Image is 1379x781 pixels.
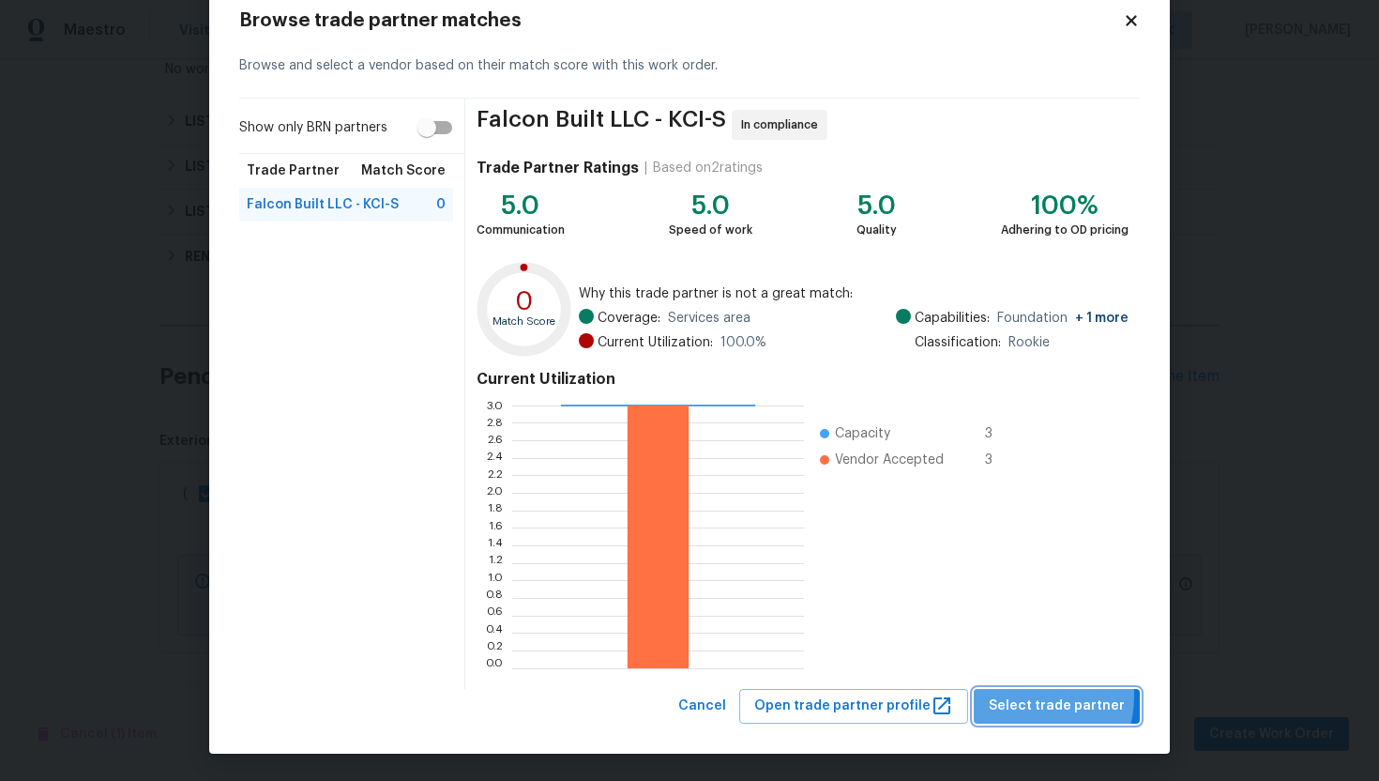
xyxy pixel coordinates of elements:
[488,540,503,551] text: 1.4
[856,221,897,239] div: Quality
[239,118,387,138] span: Show only BRN partners
[915,309,990,328] span: Capabilities:
[247,195,399,214] span: Falcon Built LLC - KCI-S
[997,309,1129,328] span: Foundation
[668,309,750,328] span: Services area
[486,452,503,464] text: 2.4
[678,695,726,718] span: Cancel
[720,333,766,352] span: 100.0 %
[486,400,503,411] text: 3.0
[486,610,503,621] text: 0.6
[598,333,713,352] span: Current Utilization:
[477,159,639,177] h4: Trade Partner Ratings
[835,424,890,443] span: Capacity
[579,284,1129,303] span: Why this trade partner is not a great match:
[436,195,446,214] span: 0
[1001,196,1129,215] div: 100%
[239,34,1140,99] div: Browse and select a vendor based on their match score with this work order.
[669,196,752,215] div: 5.0
[915,333,1001,352] span: Classification:
[974,689,1140,724] button: Select trade partner
[247,161,340,180] span: Trade Partner
[477,221,565,239] div: Communication
[477,196,565,215] div: 5.0
[361,161,446,180] span: Match Score
[754,695,953,718] span: Open trade partner profile
[489,522,503,533] text: 1.6
[492,316,555,327] text: Match Score
[741,115,826,134] span: In compliance
[485,663,503,674] text: 0.0
[477,370,1129,389] h4: Current Utilization
[239,11,1123,30] h2: Browse trade partner matches
[989,695,1125,718] span: Select trade partner
[669,221,752,239] div: Speed of work
[487,435,503,446] text: 2.6
[486,417,503,428] text: 2.8
[856,196,897,215] div: 5.0
[477,110,726,140] span: Falcon Built LLC - KCI-S
[487,469,503,481] text: 2.2
[485,627,503,638] text: 0.4
[739,689,968,724] button: Open trade partner profile
[486,487,503,498] text: 2.0
[653,159,763,177] div: Based on 2 ratings
[1008,333,1050,352] span: Rookie
[835,451,944,469] span: Vendor Accepted
[1075,312,1129,325] span: + 1 more
[488,574,503,586] text: 1.0
[671,689,734,724] button: Cancel
[515,288,534,314] text: 0
[485,592,503,604] text: 0.8
[985,451,1015,469] span: 3
[489,558,503,569] text: 1.2
[486,645,503,656] text: 0.2
[639,159,653,177] div: |
[488,505,503,516] text: 1.8
[1001,221,1129,239] div: Adhering to OD pricing
[598,309,660,328] span: Coverage:
[985,424,1015,443] span: 3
